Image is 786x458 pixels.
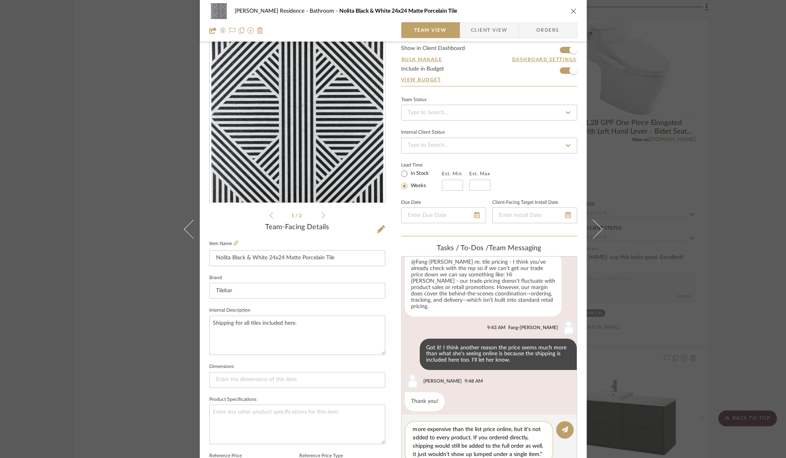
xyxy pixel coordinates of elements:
button: Dashboard Settings [512,56,577,63]
button: close [570,8,577,15]
label: Item Name [209,240,238,247]
img: Remove from project [257,27,263,34]
div: Fang-[PERSON_NAME] [508,324,558,331]
span: Bathroom [310,8,339,14]
label: Est. Max [469,171,490,176]
input: Enter the dimensions of this item [209,372,385,388]
div: Got it! I think another reason the price seems much more than what she's seeing online is because... [420,339,577,370]
img: user_avatar.png [561,320,577,335]
label: Brand [209,276,222,280]
label: Est. Min [442,171,462,176]
input: Enter Due Date [401,207,486,223]
div: 0 [210,31,385,203]
input: Enter Brand [209,283,385,299]
label: In Stock [409,170,429,177]
div: Team Status [401,98,426,102]
span: 1 [291,213,295,218]
label: Internal Description [209,309,251,312]
span: [PERSON_NAME] Residence [235,8,310,14]
div: Thank you! [405,392,445,411]
span: Client View [471,22,507,38]
label: Dimensions [209,365,234,369]
div: 9:43 AM [487,324,505,331]
input: Enter Item Name [209,250,385,266]
label: Weeks [409,182,426,190]
img: c65daca3-b1b5-4bee-bb9e-2c2cfc334feb_436x436.jpg [211,31,383,203]
div: Team-Facing Details [209,223,385,232]
mat-radio-group: Select item type [401,169,442,191]
div: team Messaging [401,244,577,253]
label: Client-Facing Target Install Date [492,201,558,205]
div: @Fang-[PERSON_NAME] re: tile pricing - I think you've already check with the rep so if we can't g... [405,253,562,316]
label: Reference Price Type [299,454,343,458]
div: 9:48 AM [465,378,483,385]
label: Reference Price [209,454,242,458]
label: Product Specifications [209,398,256,402]
span: 2 [299,213,303,218]
span: Tasks / To-Dos / [437,245,489,252]
label: Due Date [401,201,421,205]
img: c65daca3-b1b5-4bee-bb9e-2c2cfc334feb_48x40.jpg [209,3,228,19]
input: Type to Search… [401,105,577,121]
input: Type to Search… [401,138,577,153]
span: Orders [528,22,568,38]
a: View Budget [401,77,577,83]
img: user_avatar.png [405,373,421,389]
span: Nolita Black & White 24x24 Matte Porcelain Tile [339,8,457,14]
button: Bulk Manage [401,56,443,63]
div: Internal Client Status [401,130,445,134]
div: [PERSON_NAME] [423,378,462,385]
span: Team View [414,22,447,38]
span: / [295,213,299,218]
label: Lead Time [401,161,442,169]
input: Enter Install Date [492,207,577,223]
